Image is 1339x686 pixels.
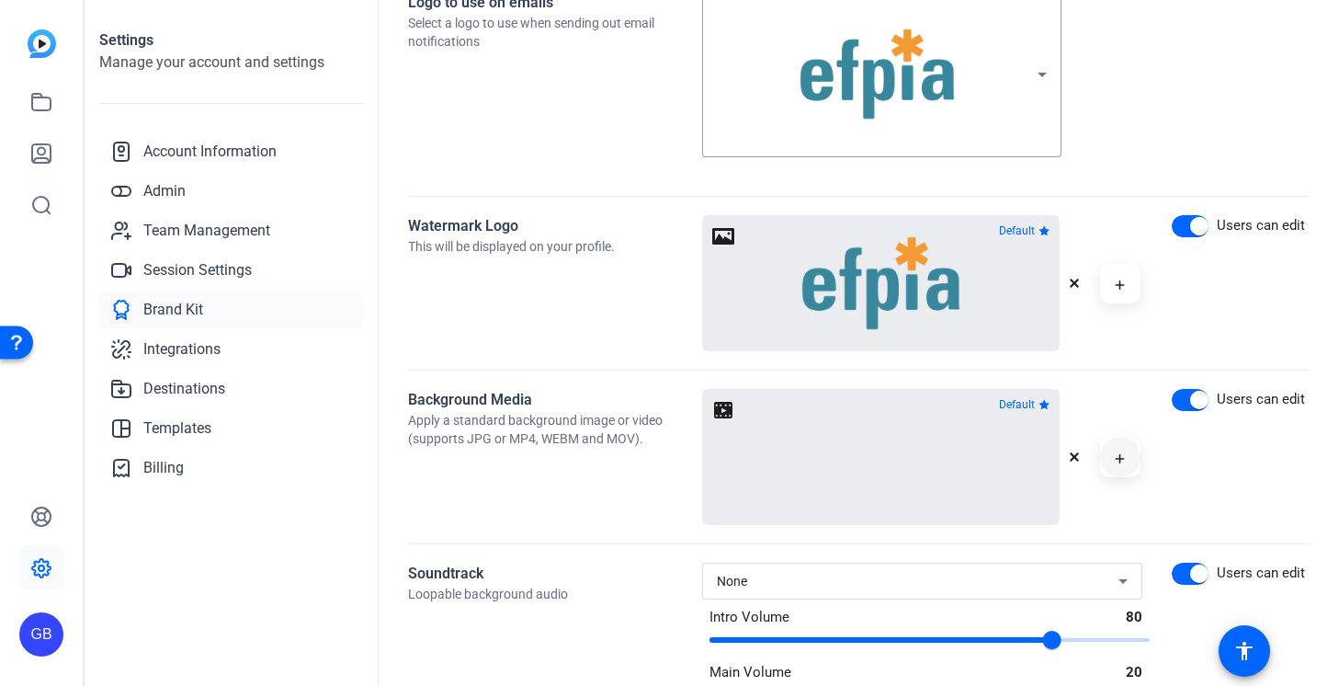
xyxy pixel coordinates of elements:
a: Session Settings [99,252,363,289]
label: 80 [1126,607,1142,628]
div: Select a logo to use when sending out email notifications [408,14,702,51]
img: blue-gradient.svg [28,29,56,58]
div: Background Media [408,389,702,411]
span: Team Management [143,220,270,242]
h2: Manage your account and settings [99,51,363,74]
span: Billing [143,457,184,479]
div: GB [19,612,63,657]
span: Brand Kit [143,299,203,321]
a: Billing [99,450,363,486]
div: Users can edit [1217,389,1305,410]
a: Brand Kit [99,292,363,328]
a: Destinations [99,371,363,407]
div: Loopable background audio [408,585,702,603]
mat-icon: accessibility [1233,640,1255,662]
span: Templates [143,417,211,440]
label: Intro Volume [709,607,789,628]
button: Default [995,220,1053,242]
a: Integrations [99,331,363,368]
div: Apply a standard background image or video (supports JPG or MP4, WEBM and MOV). [408,411,702,448]
h1: Settings [99,29,363,51]
label: 20 [1126,662,1142,683]
button: Default [995,394,1053,416]
span: Account Information [143,141,277,163]
a: Admin [99,173,363,210]
img: Uploaded Image [800,234,961,332]
span: Destinations [143,378,225,400]
label: Main Volume [709,662,791,683]
span: Default [999,399,1035,410]
img: Logo [798,27,956,122]
div: Watermark Logo [408,215,702,237]
div: Users can edit [1217,563,1305,584]
span: Integrations [143,338,221,360]
div: Soundtrack [408,563,702,585]
span: Session Settings [143,259,252,281]
a: Templates [99,410,363,447]
div: This will be displayed on your profile. [408,237,702,256]
a: Account Information [99,133,363,170]
a: Team Management [99,212,363,249]
span: None [717,574,747,589]
div: Users can edit [1217,215,1305,236]
span: Default [999,225,1035,236]
span: Admin [143,180,186,202]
